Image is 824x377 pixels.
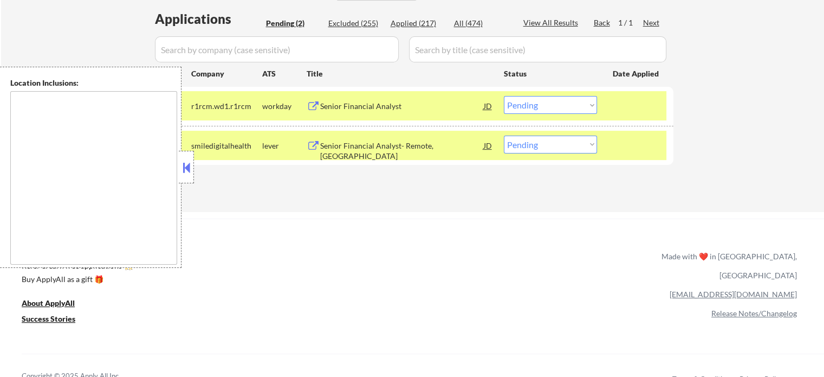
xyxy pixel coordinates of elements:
[22,276,130,283] div: Buy ApplyAll as a gift 🎁
[391,18,445,29] div: Applied (217)
[523,17,581,28] div: View All Results
[643,17,660,28] div: Next
[670,290,797,299] a: [EMAIL_ADDRESS][DOMAIN_NAME]
[22,297,90,311] a: About ApplyAll
[22,313,90,327] a: Success Stories
[307,68,494,79] div: Title
[155,12,262,25] div: Applications
[320,101,484,112] div: Senior Financial Analyst
[191,140,262,151] div: smiledigitalhealth
[320,140,484,162] div: Senior Financial Analyst- Remote, [GEOGRAPHIC_DATA]
[155,36,399,62] input: Search by company (case sensitive)
[328,18,382,29] div: Excluded (255)
[22,298,75,308] u: About ApplyAll
[613,68,660,79] div: Date Applied
[22,314,75,323] u: Success Stories
[657,247,797,285] div: Made with ❤️ in [GEOGRAPHIC_DATA], [GEOGRAPHIC_DATA]
[10,78,177,88] div: Location Inclusions:
[483,136,494,155] div: JD
[711,309,797,318] a: Release Notes/Changelog
[504,63,597,83] div: Status
[266,18,320,29] div: Pending (2)
[262,68,307,79] div: ATS
[262,101,307,112] div: workday
[618,17,643,28] div: 1 / 1
[262,140,307,151] div: lever
[454,18,508,29] div: All (474)
[22,273,130,287] a: Buy ApplyAll as a gift 🎁
[594,17,611,28] div: Back
[22,262,435,273] a: Refer & earn free applications 👯‍♀️
[191,68,262,79] div: Company
[191,101,262,112] div: r1rcm.wd1.r1rcm
[483,96,494,116] div: JD
[409,36,666,62] input: Search by title (case sensitive)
